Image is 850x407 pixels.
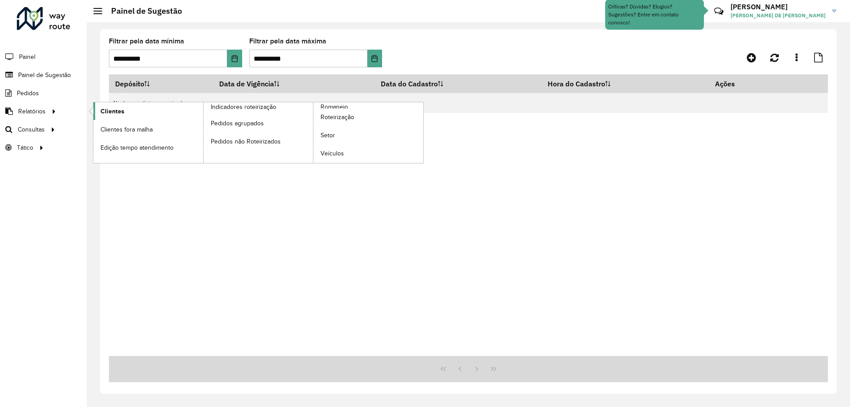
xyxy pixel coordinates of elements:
span: Clientes [100,107,124,116]
th: Depósito [109,74,213,93]
a: Pedidos não Roteirizados [204,132,313,150]
span: Pedidos [17,89,39,98]
th: Data do Cadastro [375,74,541,93]
a: Roteirização [313,109,423,126]
span: Edição tempo atendimento [100,143,174,152]
th: Data de Vigência [213,74,375,93]
button: Choose Date [227,50,242,67]
th: Ações [709,74,762,93]
span: Consultas [18,125,45,134]
h2: Painel de Sugestão [102,6,182,16]
a: Contato Rápido [709,2,728,21]
a: Clientes fora malha [93,120,203,138]
a: Veículos [313,145,423,163]
a: Romaneio [204,102,424,163]
span: Relatórios [18,107,46,116]
a: Setor [313,127,423,144]
a: Clientes [93,102,203,120]
span: Painel [19,52,35,62]
button: Choose Date [367,50,382,67]
span: Veículos [321,149,344,158]
span: Roteirização [321,112,354,122]
span: Indicadores roteirização [211,102,276,112]
th: Hora do Cadastro [541,74,709,93]
span: [PERSON_NAME] DE [PERSON_NAME] [730,12,826,19]
a: Pedidos agrupados [204,114,313,132]
span: Tático [17,143,33,152]
span: Pedidos não Roteirizados [211,137,281,146]
a: Edição tempo atendimento [93,139,203,156]
span: Pedidos agrupados [211,119,264,128]
a: Indicadores roteirização [93,102,313,163]
label: Filtrar pela data mínima [109,36,184,47]
span: Romaneio [321,102,348,112]
td: Nenhum registro encontrado [109,93,828,113]
span: Painel de Sugestão [18,70,71,80]
h3: [PERSON_NAME] [730,3,826,11]
span: Setor [321,131,335,140]
label: Filtrar pela data máxima [249,36,326,47]
span: Clientes fora malha [100,125,153,134]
